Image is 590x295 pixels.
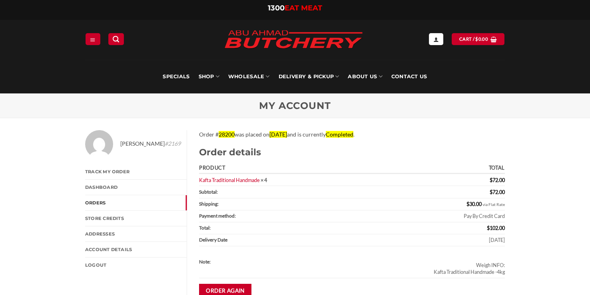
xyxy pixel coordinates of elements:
[490,189,505,195] span: 72.00
[349,210,505,222] td: Pay By Credit Card
[466,201,469,207] span: $
[487,225,505,231] span: 102.00
[85,180,187,195] a: Dashboard
[348,60,382,93] a: About Us
[85,211,187,226] a: Store Credits
[199,162,349,174] th: Product
[429,33,443,45] a: My account
[108,33,124,45] a: Search
[85,130,113,158] img: Avatar of Chady Khouzame
[199,60,219,93] a: SHOP
[199,234,349,246] th: Delivery Date
[85,226,187,242] a: Addresses
[490,177,505,183] bdi: 72.00
[475,36,478,43] span: $
[228,60,270,93] a: Wholesale
[85,164,187,273] nav: Account pages
[475,36,488,42] bdi: 0.00
[199,186,349,198] th: Subtotal:
[217,25,369,55] img: Abu Ahmad Butchery
[490,177,492,183] span: $
[349,162,505,174] th: Total
[86,33,100,45] a: Menu
[163,60,189,93] a: Specials
[199,130,505,139] p: Order # was placed on and is currently .
[268,4,285,12] span: 1300
[199,246,349,278] th: Note:
[269,131,287,138] mark: [DATE]
[349,246,505,278] td: Weigh INFO: Kafta Traditional Handmade -4kg
[482,202,505,207] small: via Flat Rate
[120,139,181,148] span: [PERSON_NAME]
[268,4,322,12] a: 1300EAT MEAT
[199,198,349,210] th: Shipping:
[165,140,181,147] em: #2169
[452,33,504,45] a: View cart
[85,257,187,273] a: Logout
[199,222,349,234] th: Total:
[490,189,492,195] span: $
[199,210,349,222] th: Payment method:
[279,60,339,93] a: Delivery & Pickup
[85,195,187,210] a: Orders
[459,36,488,43] span: Cart /
[199,177,260,183] a: Kafta Traditional Handmade
[219,131,235,138] mark: 28200
[391,60,427,93] a: Contact Us
[326,131,353,138] mark: Completed
[199,147,505,158] h2: Order details
[466,201,482,207] span: 30.00
[487,225,490,231] span: $
[85,164,187,179] a: Track My Order
[285,4,322,12] span: EAT MEAT
[261,177,267,183] strong: × 4
[85,100,505,112] h1: My Account
[85,242,187,257] a: Account details
[349,234,505,246] td: [DATE]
